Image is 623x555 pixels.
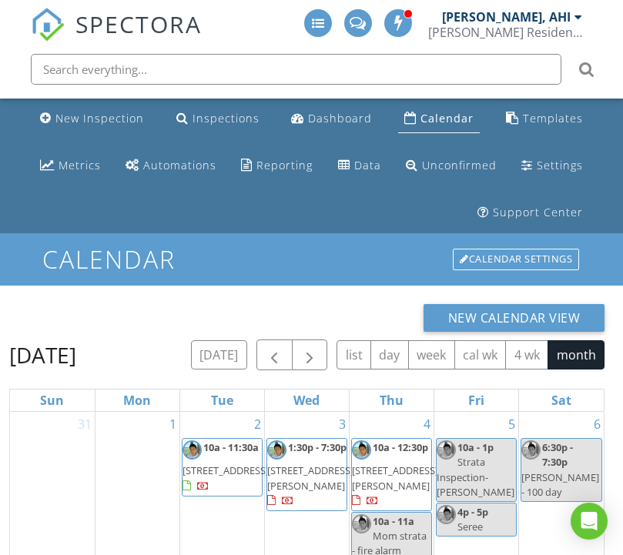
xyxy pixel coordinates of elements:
div: Support Center [493,205,583,219]
div: Dashboard [308,111,372,125]
span: 10a - 12:30p [373,440,428,454]
img: 8d2978f2f29b444e8664b0539fbcba9a.jpeg [437,505,456,524]
img: 8d2978f2f29b444e8664b0539fbcba9a.jpeg [521,440,541,460]
img: 8d2978f2f29b444e8664b0539fbcba9a.jpeg [183,440,202,460]
a: Saturday [548,390,574,411]
a: Data [332,152,387,180]
img: 8d2978f2f29b444e8664b0539fbcba9a.jpeg [437,440,456,460]
input: Search everything... [31,54,561,85]
a: Go to September 1, 2025 [166,412,179,436]
a: Go to September 6, 2025 [591,412,604,436]
span: 10a - 1p [457,440,494,454]
a: Friday [465,390,487,411]
span: Seree [457,520,483,533]
span: 10a - 11a [373,514,414,528]
div: Automations [143,158,216,172]
button: Next month [292,339,328,371]
a: Unconfirmed [400,152,503,180]
span: Strata Inspection-[PERSON_NAME] [437,455,514,498]
a: Dashboard [285,105,378,133]
div: Calendar [420,111,474,125]
a: Monday [120,390,154,411]
a: Settings [515,152,589,180]
a: Support Center [471,199,589,227]
a: 1:30p - 7:30p [STREET_ADDRESS][PERSON_NAME] [267,440,353,507]
span: [PERSON_NAME] - 100 day [521,470,599,499]
div: Settings [537,158,583,172]
a: Templates [500,105,589,133]
button: cal wk [454,340,507,370]
a: Go to September 5, 2025 [505,412,518,436]
a: Go to September 2, 2025 [251,412,264,436]
a: 10a - 11:30a [STREET_ADDRESS] [183,440,269,492]
span: 1:30p - 7:30p [288,440,347,454]
button: list [337,340,371,370]
h1: Calendar [42,246,581,272]
a: New Inspection [34,105,150,133]
div: Templates [523,111,583,125]
a: Reporting [235,152,319,180]
span: [STREET_ADDRESS][PERSON_NAME] [267,463,353,492]
button: week [408,340,455,370]
a: Calendar Settings [451,247,581,272]
a: 10a - 11:30a [STREET_ADDRESS] [182,438,263,496]
a: Tuesday [208,390,236,411]
span: SPECTORA [75,8,202,40]
a: Sunday [37,390,67,411]
a: SPECTORA [31,21,202,53]
img: 8d2978f2f29b444e8664b0539fbcba9a.jpeg [352,440,371,460]
div: Zegarra Residential Inspections Inc. [428,25,582,40]
a: Go to September 3, 2025 [336,412,349,436]
a: Go to August 31, 2025 [75,412,95,436]
a: 10a - 12:30p [STREET_ADDRESS][PERSON_NAME] [351,438,432,511]
div: [PERSON_NAME], AHI [442,9,571,25]
div: Open Intercom Messenger [571,503,608,540]
a: Calendar [398,105,480,133]
div: New Inspection [55,111,144,125]
div: Metrics [59,158,101,172]
a: Go to September 4, 2025 [420,412,434,436]
a: Thursday [377,390,407,411]
span: 10a - 11:30a [203,440,259,454]
button: day [370,340,409,370]
div: Calendar Settings [453,249,579,270]
button: month [548,340,605,370]
span: 6:30p - 7:30p [542,440,573,469]
div: Reporting [256,158,313,172]
span: [STREET_ADDRESS] [183,463,269,477]
button: [DATE] [191,340,247,370]
img: 8d2978f2f29b444e8664b0539fbcba9a.jpeg [352,514,371,533]
img: 8d2978f2f29b444e8664b0539fbcba9a.jpeg [267,440,286,460]
a: Inspections [170,105,266,133]
button: 4 wk [505,340,548,370]
h2: [DATE] [9,339,76,370]
img: The Best Home Inspection Software - Spectora [31,8,65,42]
span: [STREET_ADDRESS][PERSON_NAME] [352,463,438,492]
div: Data [354,158,381,172]
a: Wednesday [290,390,323,411]
div: Unconfirmed [422,158,497,172]
a: Automations (Advanced) [119,152,223,180]
div: Inspections [193,111,260,125]
button: Previous month [256,339,293,371]
button: New Calendar View [424,304,605,332]
a: 1:30p - 7:30p [STREET_ADDRESS][PERSON_NAME] [266,438,347,511]
a: 10a - 12:30p [STREET_ADDRESS][PERSON_NAME] [352,440,438,507]
a: Metrics [34,152,107,180]
span: 4p - 5p [457,505,488,519]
